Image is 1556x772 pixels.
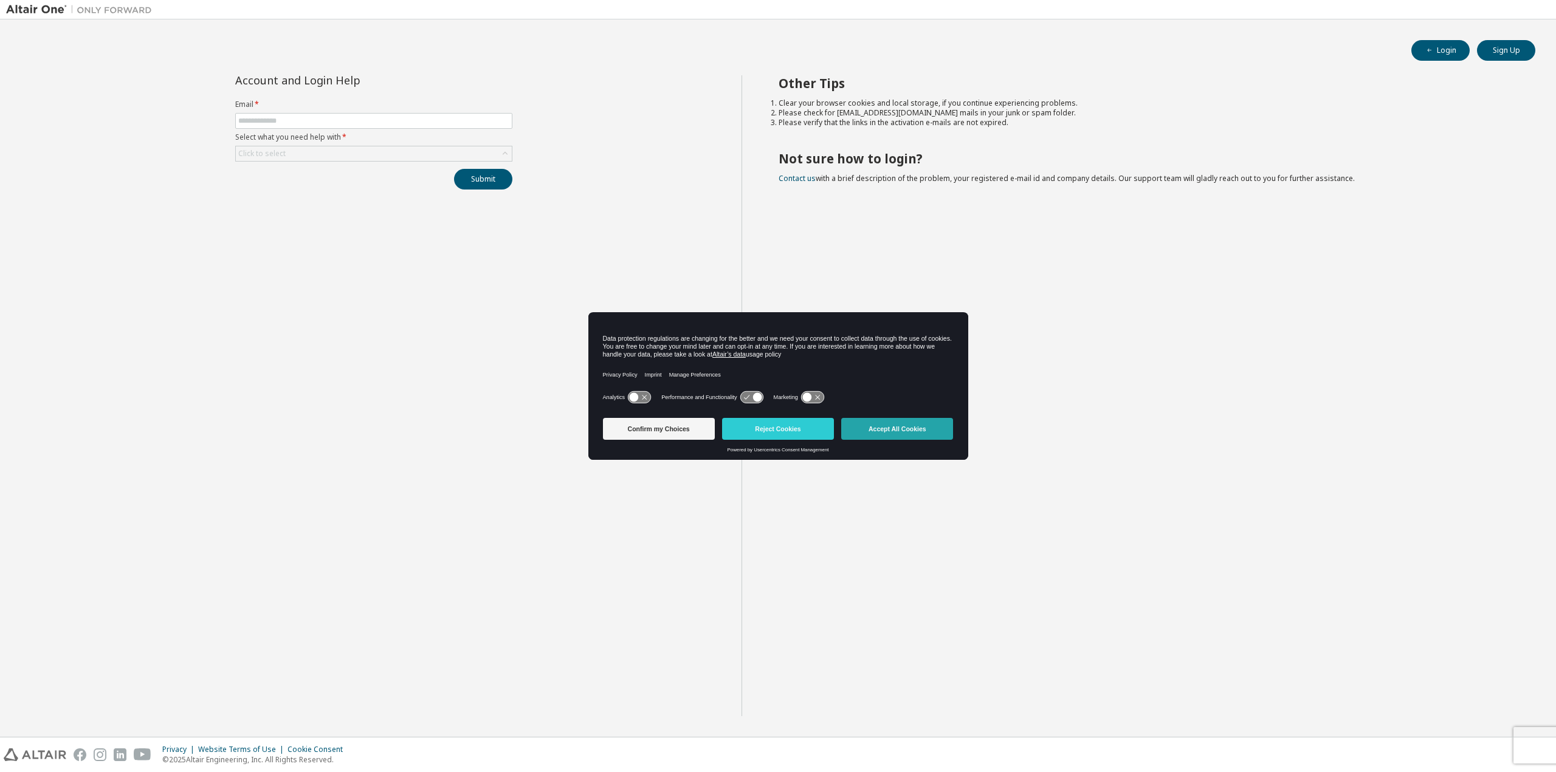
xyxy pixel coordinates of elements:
[235,75,457,85] div: Account and Login Help
[779,98,1514,108] li: Clear your browser cookies and local storage, if you continue experiencing problems.
[238,149,286,159] div: Click to select
[235,132,512,142] label: Select what you need help with
[779,108,1514,118] li: Please check for [EMAIL_ADDRESS][DOMAIN_NAME] mails in your junk or spam folder.
[6,4,158,16] img: Altair One
[779,173,1355,183] span: with a brief description of the problem, your registered e-mail id and company details. Our suppo...
[779,151,1514,166] h2: Not sure how to login?
[74,748,86,761] img: facebook.svg
[1477,40,1535,61] button: Sign Up
[779,173,816,183] a: Contact us
[198,745,287,754] div: Website Terms of Use
[134,748,151,761] img: youtube.svg
[162,745,198,754] div: Privacy
[454,169,512,190] button: Submit
[162,754,350,765] p: © 2025 Altair Engineering, Inc. All Rights Reserved.
[4,748,66,761] img: altair_logo.svg
[779,118,1514,128] li: Please verify that the links in the activation e-mails are not expired.
[235,100,512,109] label: Email
[1411,40,1470,61] button: Login
[114,748,126,761] img: linkedin.svg
[94,748,106,761] img: instagram.svg
[287,745,350,754] div: Cookie Consent
[236,146,512,161] div: Click to select
[779,75,1514,91] h2: Other Tips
